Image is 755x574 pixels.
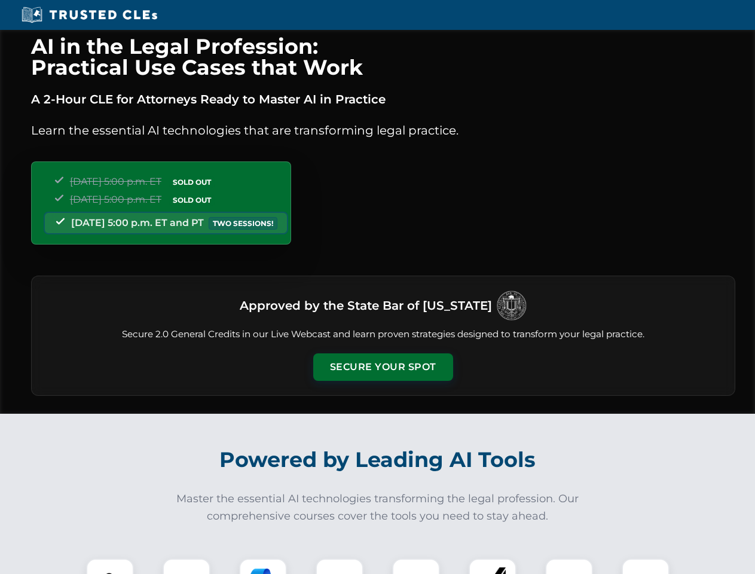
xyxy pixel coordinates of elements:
span: [DATE] 5:00 p.m. ET [70,194,161,205]
button: Secure Your Spot [313,353,453,381]
h1: AI in the Legal Profession: Practical Use Cases that Work [31,36,735,78]
h2: Powered by Leading AI Tools [47,439,709,481]
p: Learn the essential AI technologies that are transforming legal practice. [31,121,735,140]
img: Trusted CLEs [18,6,161,24]
span: SOLD OUT [169,176,215,188]
p: A 2-Hour CLE for Attorneys Ready to Master AI in Practice [31,90,735,109]
p: Secure 2.0 General Credits in our Live Webcast and learn proven strategies designed to transform ... [46,328,720,341]
img: Logo [497,291,527,320]
p: Master the essential AI technologies transforming the legal profession. Our comprehensive courses... [169,490,587,525]
span: SOLD OUT [169,194,215,206]
h3: Approved by the State Bar of [US_STATE] [240,295,492,316]
span: [DATE] 5:00 p.m. ET [70,176,161,187]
